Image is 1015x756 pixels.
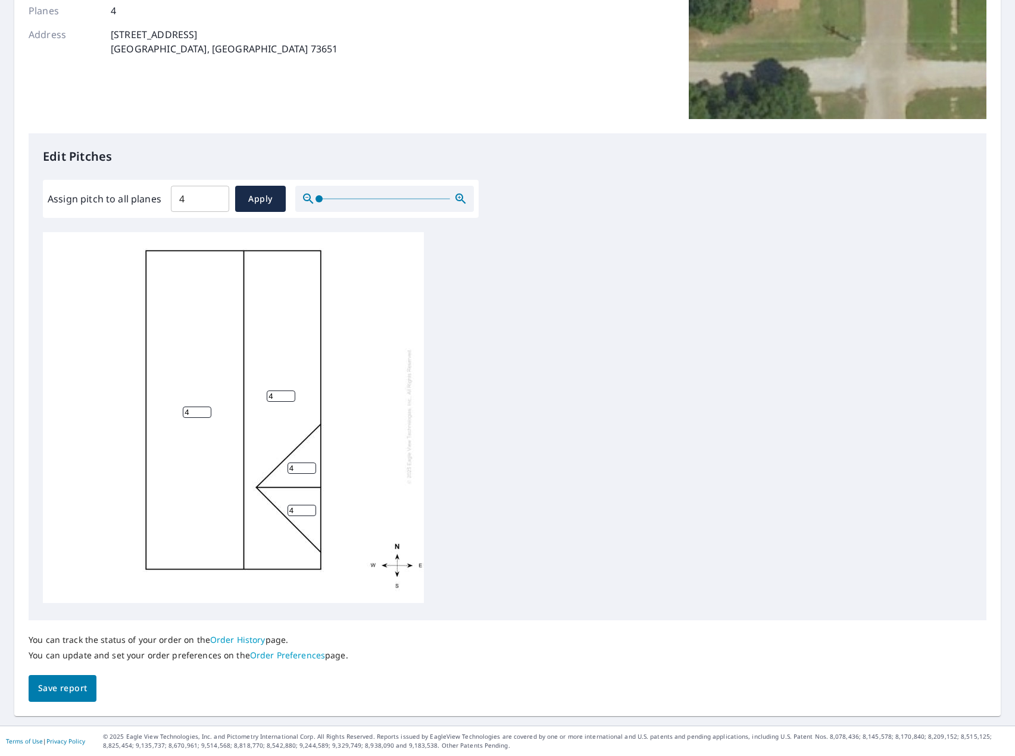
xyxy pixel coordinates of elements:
p: | [6,738,85,745]
label: Assign pitch to all planes [48,192,161,206]
p: You can update and set your order preferences on the page. [29,650,348,661]
a: Privacy Policy [46,737,85,745]
p: 4 [111,4,116,18]
p: Planes [29,4,100,18]
button: Apply [235,186,286,212]
span: Apply [245,192,276,207]
p: [STREET_ADDRESS] [GEOGRAPHIC_DATA], [GEOGRAPHIC_DATA] 73651 [111,27,338,56]
p: Edit Pitches [43,148,972,165]
a: Order Preferences [250,649,325,661]
p: Address [29,27,100,56]
span: Save report [38,681,87,696]
a: Terms of Use [6,737,43,745]
button: Save report [29,675,96,702]
input: 00.0 [171,182,229,215]
p: © 2025 Eagle View Technologies, Inc. and Pictometry International Corp. All Rights Reserved. Repo... [103,732,1009,750]
a: Order History [210,634,266,645]
p: You can track the status of your order on the page. [29,635,348,645]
